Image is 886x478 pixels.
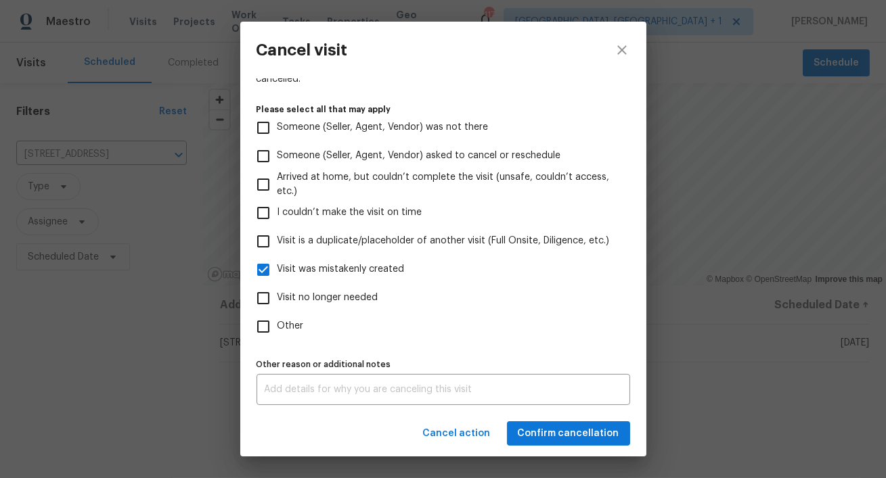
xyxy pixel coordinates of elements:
[278,262,405,277] span: Visit was mistakenly created
[598,22,646,78] button: close
[518,425,619,442] span: Confirm cancellation
[278,170,619,199] span: Arrived at home, but couldn’t complete the visit (unsafe, couldn’t access, etc.)
[257,360,630,368] label: Other reason or additional notes
[278,120,489,135] span: Someone (Seller, Agent, Vendor) was not there
[278,234,610,248] span: Visit is a duplicate/placeholder of another visit (Full Onsite, Diligence, etc.)
[278,291,378,305] span: Visit no longer needed
[278,319,304,333] span: Other
[257,105,630,114] label: Please select all that may apply
[278,149,561,163] span: Someone (Seller, Agent, Vendor) asked to cancel or reschedule
[278,206,422,220] span: I couldn’t make the visit on time
[423,425,491,442] span: Cancel action
[257,41,348,59] h3: Cancel visit
[418,421,496,446] button: Cancel action
[507,421,630,446] button: Confirm cancellation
